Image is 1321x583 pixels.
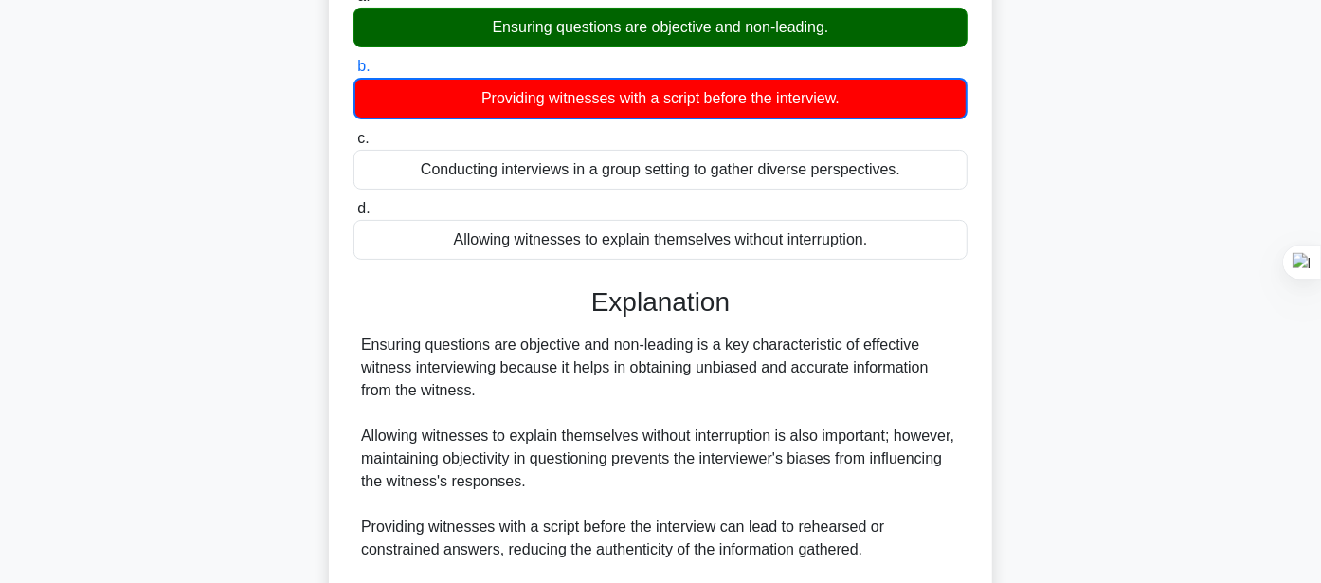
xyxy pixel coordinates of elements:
span: b. [357,58,370,74]
span: d. [357,200,370,216]
h3: Explanation [365,286,956,319]
div: Providing witnesses with a script before the interview. [353,78,968,119]
span: c. [357,130,369,146]
div: Conducting interviews in a group setting to gather diverse perspectives. [353,150,968,190]
div: Allowing witnesses to explain themselves without interruption. [353,220,968,260]
div: Ensuring questions are objective and non-leading. [353,8,968,47]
